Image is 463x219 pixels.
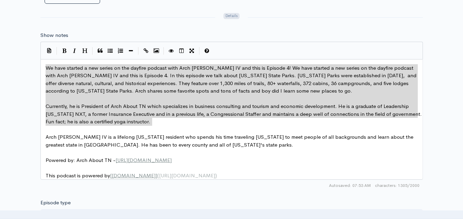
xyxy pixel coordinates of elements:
label: Episode type [40,199,71,207]
span: [ [110,172,112,179]
i: | [57,47,57,55]
span: Details [223,13,240,19]
button: Insert Image [151,46,161,56]
span: [URL][DOMAIN_NAME] [115,157,172,163]
button: Bold [59,46,70,56]
button: Toggle Fullscreen [187,46,197,56]
i: | [163,47,164,55]
button: Numbered List [115,46,126,56]
button: Heading [80,46,90,56]
span: We have started a new series on the dayfire podcast with Arch [PERSON_NAME] IV and this is Episod... [46,65,418,94]
span: Currently, he is President of Arch About TN which specializes in business consulting and tourism ... [46,103,423,125]
span: Arch [PERSON_NAME] IV is a lifelong [US_STATE] resident who spends his time traveling [US_STATE] ... [46,134,415,148]
span: ( [157,172,159,179]
span: 1305/2000 [375,182,419,189]
label: Show notes [40,31,68,39]
i: | [92,47,93,55]
button: Insert Horizontal Line [126,46,136,56]
span: This podcast is powered by [46,172,217,179]
i: | [138,47,139,55]
button: Italic [70,46,80,56]
button: Markdown Guide [202,46,212,56]
span: ) [215,172,217,179]
button: Create Link [141,46,151,56]
span: ] [156,172,157,179]
button: Quote [95,46,105,56]
button: Insert Show Notes Template [44,45,54,55]
button: Toggle Side by Side [176,46,187,56]
button: Generic List [105,46,115,56]
button: Toggle Preview [166,46,176,56]
span: [DOMAIN_NAME] [112,172,156,179]
i: | [199,47,200,55]
span: Autosaved: 07:53 AM [329,182,371,189]
span: Powered by: Arch About TN - [46,157,172,163]
span: [URL][DOMAIN_NAME] [159,172,215,179]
